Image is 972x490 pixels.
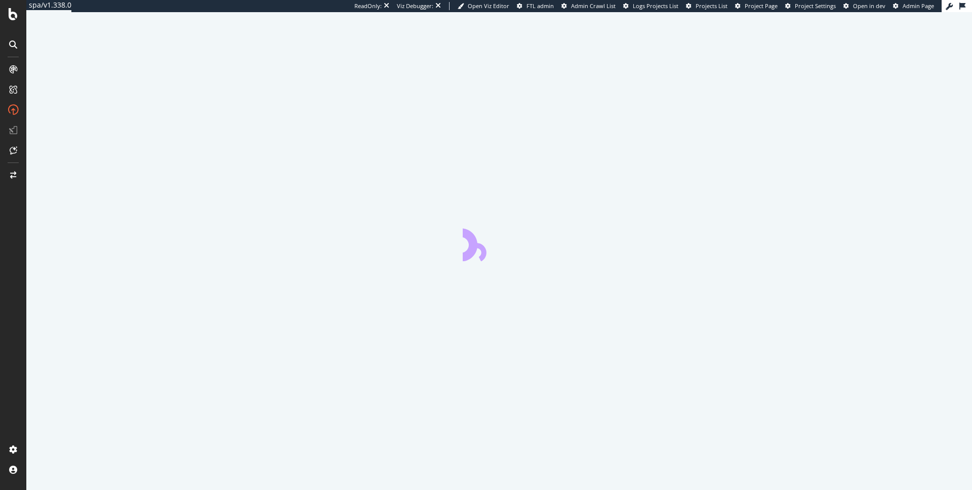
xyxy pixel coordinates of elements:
[458,2,509,10] a: Open Viz Editor
[623,2,678,10] a: Logs Projects List
[903,2,934,10] span: Admin Page
[893,2,934,10] a: Admin Page
[526,2,554,10] span: FTL admin
[696,2,727,10] span: Projects List
[561,2,616,10] a: Admin Crawl List
[354,2,382,10] div: ReadOnly:
[785,2,836,10] a: Project Settings
[517,2,554,10] a: FTL admin
[686,2,727,10] a: Projects List
[397,2,433,10] div: Viz Debugger:
[745,2,778,10] span: Project Page
[571,2,616,10] span: Admin Crawl List
[795,2,836,10] span: Project Settings
[843,2,885,10] a: Open in dev
[633,2,678,10] span: Logs Projects List
[735,2,778,10] a: Project Page
[463,225,536,261] div: animation
[853,2,885,10] span: Open in dev
[468,2,509,10] span: Open Viz Editor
